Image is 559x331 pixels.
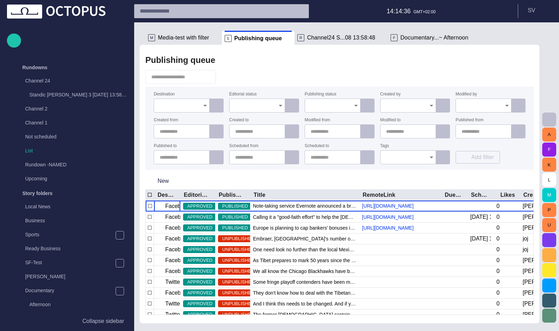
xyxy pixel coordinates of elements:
button: Open [502,101,512,110]
span: PUBLISHED [218,214,252,221]
label: Modified from [305,118,330,123]
label: Scheduled to [305,144,329,149]
span: And I think this needs to be changed. And if you want to solve the dsajfsadl jflkdsa [253,300,356,307]
h2: Publishing queue [145,55,215,65]
div: Scheduled [471,192,488,199]
button: SV [522,4,555,17]
div: 0 [496,213,500,221]
p: Documentary [25,287,115,294]
label: Scheduled from [229,144,259,149]
div: [PERSON_NAME] [11,270,127,284]
p: Facebook [165,202,190,210]
div: 0 [496,289,500,297]
button: M [542,188,556,202]
div: SF-Test [11,256,127,270]
p: Sports [25,231,115,238]
div: Janko [523,300,543,308]
p: Channel 24 [25,77,113,84]
button: Open [200,101,210,110]
div: Sports [11,228,127,242]
p: Upcoming [25,175,113,182]
span: APPROVED [183,289,217,296]
div: Janko [523,213,543,221]
span: UNPUBLISHED [218,289,259,296]
span: UNPUBLISHED [218,246,259,253]
span: Calling it a "good-faith effort" to help the Egyptian people, U.S. Secretary of State John Kerry ... [253,214,356,221]
span: APPROVED [183,268,217,275]
p: Facebook [165,289,190,297]
span: Europe is planning to cap bankers' bonuses in a bid to curb the kind of reckless risk taking that... [253,224,356,231]
button: Open [276,101,285,110]
span: PUBLISHED [218,203,252,210]
label: Tags [380,144,389,149]
p: Rundowns [22,64,48,71]
button: U [542,218,556,232]
label: Modified by [456,92,477,97]
p: Not scheduled [25,133,113,140]
p: Facebook [165,235,190,243]
div: joj [523,235,528,243]
div: Likes [500,192,515,199]
span: APPROVED [183,257,217,264]
div: Ready Business [11,242,127,256]
div: MMedia-test with filter [145,31,222,45]
span: APPROVED [183,203,217,210]
p: Twitter [165,278,182,286]
ul: main menu [7,60,127,314]
a: [URL][DOMAIN_NAME] [359,214,416,221]
span: One need look no further than the local Mexican stand to find a soggy taco or the corner delivery... [253,246,356,253]
p: 14:14:36 [387,7,411,16]
p: Twitter [165,300,182,308]
label: Created by [380,92,401,97]
a: [URL][DOMAIN_NAME] [359,224,416,231]
span: UNPUBLISHED [218,279,259,286]
div: 0 [496,202,500,210]
p: F [391,34,398,41]
p: Facebook [165,224,190,232]
div: 0 [496,300,500,308]
button: Collapse sidebar [7,314,127,328]
span: UNPUBLISHED [218,268,259,275]
p: Channel 2 [25,105,113,112]
div: Local News [11,200,127,214]
span: UNPUBLISHED [218,257,259,264]
button: P [542,203,556,217]
div: 0 [496,278,500,286]
label: Destination [154,92,175,97]
span: Media-test with filter [158,34,209,41]
span: UNPUBLISHED [218,235,259,242]
div: Janko [523,289,543,297]
p: Business [25,217,127,224]
label: Editorial status [229,92,257,97]
button: Open [427,152,436,162]
label: Modified to [380,118,401,123]
button: L [542,173,556,187]
div: Standic [PERSON_NAME] 3 [DATE] 13:58:48 [15,88,127,102]
div: Janko [523,278,543,286]
p: Local News [25,203,127,210]
p: S [225,35,232,42]
p: Facebook [165,245,190,254]
span: Publishing queue [234,35,282,42]
span: PUBLISHED [218,224,252,231]
div: Publishing status [219,192,245,199]
label: Created to [229,118,249,123]
div: Editorial status [184,192,210,199]
p: Facebook [165,256,190,265]
button: K [542,158,556,172]
div: Title [254,192,266,199]
span: APPROVED [183,235,217,242]
button: A [542,128,556,142]
img: Octopus News Room [7,5,106,19]
div: 0 [496,224,500,232]
div: 19/08 14:40 [470,213,491,221]
p: Ready Business [25,245,127,252]
p: GMT+02:00 [413,9,436,15]
span: As Tibet prepares to mark 50 years since the Dalai Lama fled [253,257,356,264]
span: APPROVED [183,300,217,307]
label: Published from [456,118,484,123]
p: R [297,34,304,41]
div: List [11,144,127,158]
div: 0 [496,235,500,243]
p: Story folders [22,190,52,197]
